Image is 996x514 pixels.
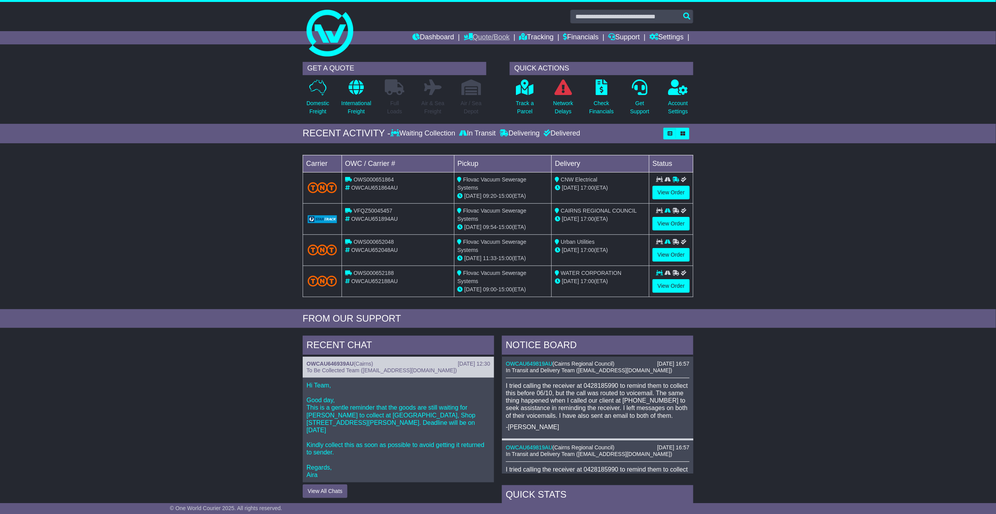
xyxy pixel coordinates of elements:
[562,216,579,222] span: [DATE]
[391,129,457,138] div: Waiting Collection
[506,423,689,431] p: -[PERSON_NAME]
[458,223,549,231] div: - (ETA)
[458,361,490,367] div: [DATE] 12:30
[498,129,542,138] div: Delivering
[461,99,482,116] p: Air / Sea Depot
[506,382,689,419] p: I tried calling the receiver at 0428185990 to remind them to collect this before 06/10, but the c...
[652,217,690,231] a: View Order
[580,216,594,222] span: 17:00
[506,361,552,367] a: OWCAU649819AU
[553,79,573,120] a: NetworkDelays
[306,79,330,120] a: DomesticFreight
[652,186,690,199] a: View Order
[351,278,398,284] span: OWCAU652188AU
[516,79,534,120] a: Track aParcel
[412,31,454,44] a: Dashboard
[506,367,672,373] span: In Transit and Delivery Team ([EMAIL_ADDRESS][DOMAIN_NAME])
[308,182,337,193] img: TNT_Domestic.png
[630,79,650,120] a: GetSupport
[657,361,689,367] div: [DATE] 16:57
[458,239,526,253] span: Flovac Vacuum Sewerage Systems
[668,79,689,120] a: AccountSettings
[342,155,454,172] td: OWC / Carrier #
[170,505,282,511] span: © One World Courier 2025. All rights reserved.
[657,444,689,451] div: [DATE] 16:57
[652,279,690,293] a: View Order
[458,176,526,191] span: Flovac Vacuum Sewerage Systems
[457,129,498,138] div: In Transit
[465,193,482,199] span: [DATE]
[307,367,457,373] span: To Be Collected Team ([EMAIL_ADDRESS][DOMAIN_NAME])
[356,361,371,367] span: Cairns
[563,31,599,44] a: Financials
[483,286,497,292] span: 09:00
[303,484,347,498] button: View All Chats
[555,184,646,192] div: (ETA)
[303,155,342,172] td: Carrier
[498,255,512,261] span: 15:00
[506,451,672,457] span: In Transit and Delivery Team ([EMAIL_ADDRESS][DOMAIN_NAME])
[502,485,693,506] div: Quick Stats
[555,215,646,223] div: (ETA)
[307,361,354,367] a: OWCAU646939AU
[354,208,393,214] span: VFQZ50045457
[554,444,613,451] span: Cairns Regional Council
[465,286,482,292] span: [DATE]
[510,62,693,75] div: QUICK ACTIONS
[341,99,371,116] p: International Freight
[303,128,391,139] div: RECENT ACTIVITY -
[562,247,579,253] span: [DATE]
[483,255,497,261] span: 11:33
[506,466,689,503] p: I tried calling the receiver at 0428185990 to remind them to collect this before 06/10, but the c...
[506,444,552,451] a: OWCAU649819AU
[454,155,552,172] td: Pickup
[562,185,579,191] span: [DATE]
[580,185,594,191] span: 17:00
[458,270,526,284] span: Flovac Vacuum Sewerage Systems
[483,193,497,199] span: 09:20
[308,276,337,286] img: TNT_Domestic.png
[458,254,549,262] div: - (ETA)
[562,278,579,284] span: [DATE]
[303,313,693,324] div: FROM OUR SUPPORT
[555,246,646,254] div: (ETA)
[589,79,614,120] a: CheckFinancials
[561,239,594,245] span: Urban Utilities
[421,99,444,116] p: Air & Sea Freight
[385,99,404,116] p: Full Loads
[354,270,394,276] span: OWS000652188
[464,31,510,44] a: Quote/Book
[465,224,482,230] span: [DATE]
[608,31,640,44] a: Support
[580,247,594,253] span: 17:00
[652,248,690,262] a: View Order
[308,215,337,223] img: GetCarrierServiceLogo
[516,99,534,116] p: Track a Parcel
[519,31,554,44] a: Tracking
[307,361,490,367] div: ( )
[351,247,398,253] span: OWCAU652048AU
[498,286,512,292] span: 15:00
[307,99,329,116] p: Domestic Freight
[561,270,621,276] span: WATER CORPORATION
[458,285,549,294] div: - (ETA)
[554,361,613,367] span: Cairns Regional Council
[649,155,693,172] td: Status
[542,129,580,138] div: Delivered
[561,208,637,214] span: CAIRNS REGIONAL COUNCIL
[561,176,597,183] span: CNW Electrical
[307,382,490,479] p: Hi Team, Good day, This is a gentle reminder that the goods are still waiting for [PERSON_NAME] t...
[502,336,693,357] div: NOTICE BOARD
[303,336,494,357] div: RECENT CHAT
[506,444,689,451] div: ( )
[351,185,398,191] span: OWCAU651864AU
[354,239,394,245] span: OWS000652048
[630,99,649,116] p: Get Support
[351,216,398,222] span: OWCAU651894AU
[552,155,649,172] td: Delivery
[555,277,646,285] div: (ETA)
[649,31,684,44] a: Settings
[506,361,689,367] div: ( )
[341,79,372,120] a: InternationalFreight
[498,193,512,199] span: 15:00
